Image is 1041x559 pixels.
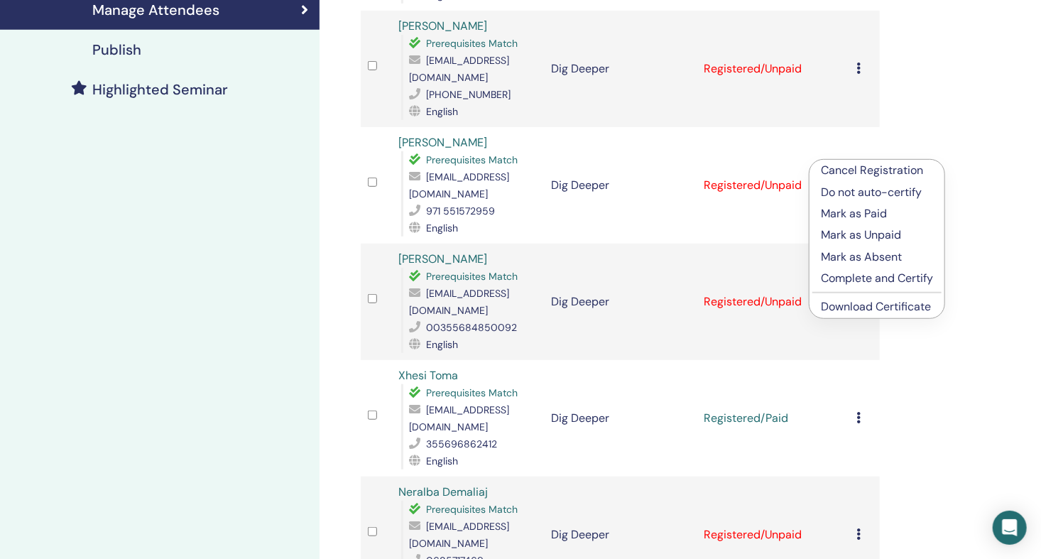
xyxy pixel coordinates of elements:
[398,484,488,499] a: Neralba Demaliaj
[821,162,933,179] p: Cancel Registration
[426,37,518,50] span: Prerequisites Match
[426,222,458,234] span: English
[426,503,518,516] span: Prerequisites Match
[426,270,518,283] span: Prerequisites Match
[92,1,219,18] h4: Manage Attendees
[426,321,517,334] span: 00355684850092
[426,455,458,467] span: English
[821,249,933,266] p: Mark as Absent
[426,386,518,399] span: Prerequisites Match
[544,11,697,127] td: Dig Deeper
[426,205,495,217] span: 971 551572959
[398,368,458,383] a: Xhesi Toma
[409,170,509,200] span: [EMAIL_ADDRESS][DOMAIN_NAME]
[92,81,228,98] h4: Highlighted Seminar
[821,299,931,314] a: Download Certificate
[426,338,458,351] span: English
[409,54,509,84] span: [EMAIL_ADDRESS][DOMAIN_NAME]
[426,153,518,166] span: Prerequisites Match
[821,184,933,201] p: Do not auto-certify
[544,127,697,244] td: Dig Deeper
[544,244,697,360] td: Dig Deeper
[544,360,697,477] td: Dig Deeper
[993,511,1027,545] div: Open Intercom Messenger
[426,105,458,118] span: English
[409,520,509,550] span: [EMAIL_ADDRESS][DOMAIN_NAME]
[409,287,509,317] span: [EMAIL_ADDRESS][DOMAIN_NAME]
[821,227,933,244] p: Mark as Unpaid
[398,251,487,266] a: [PERSON_NAME]
[821,205,933,222] p: Mark as Paid
[398,18,487,33] a: [PERSON_NAME]
[426,438,497,450] span: 355696862412
[426,88,511,101] span: [PHONE_NUMBER]
[398,135,487,150] a: [PERSON_NAME]
[409,403,509,433] span: [EMAIL_ADDRESS][DOMAIN_NAME]
[821,270,933,287] p: Complete and Certify
[92,41,141,58] h4: Publish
